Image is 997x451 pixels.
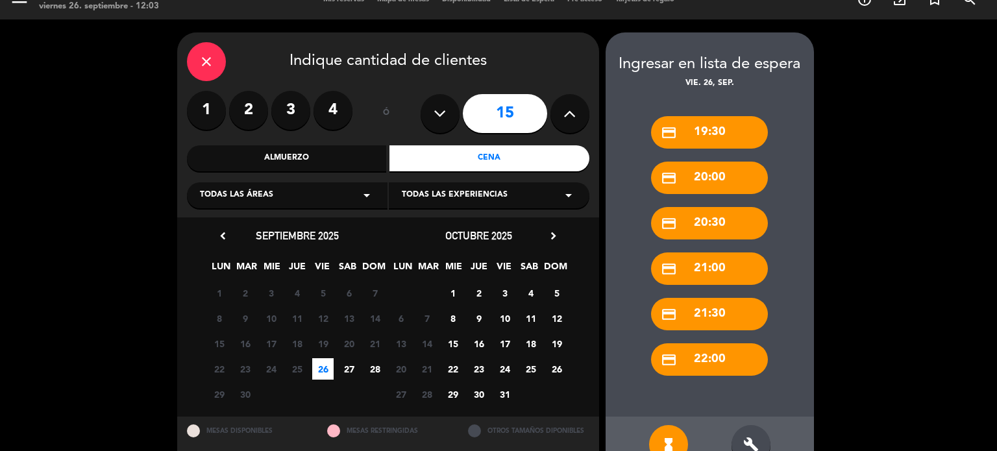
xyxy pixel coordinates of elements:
[546,282,567,304] span: 5
[229,91,268,130] label: 2
[234,308,256,329] span: 9
[392,259,413,280] span: LUN
[442,308,463,329] span: 8
[208,358,230,380] span: 22
[286,282,308,304] span: 4
[286,358,308,380] span: 25
[208,333,230,354] span: 15
[177,417,318,445] div: MESAS DISPONIBLES
[519,259,540,280] span: SAB
[234,282,256,304] span: 2
[402,189,508,202] span: Todas las experiencias
[359,188,375,203] i: arrow_drop_down
[338,282,360,304] span: 6
[286,259,308,280] span: JUE
[468,308,489,329] span: 9
[520,308,541,329] span: 11
[546,308,567,329] span: 12
[661,306,677,323] i: credit_card
[260,282,282,304] span: 3
[606,52,814,77] div: Ingresar en lista de espera
[651,207,768,239] div: 20:30
[494,308,515,329] span: 10
[661,352,677,368] i: credit_card
[312,333,334,354] span: 19
[234,384,256,405] span: 30
[338,333,360,354] span: 20
[494,333,515,354] span: 17
[468,259,489,280] span: JUE
[651,252,768,285] div: 21:00
[416,358,437,380] span: 21
[260,308,282,329] span: 10
[468,333,489,354] span: 16
[234,358,256,380] span: 23
[651,343,768,376] div: 22:00
[337,259,358,280] span: SAB
[651,162,768,194] div: 20:00
[661,261,677,277] i: credit_card
[364,358,386,380] span: 28
[651,116,768,149] div: 19:30
[661,170,677,186] i: credit_card
[442,282,463,304] span: 1
[606,77,814,90] div: vie. 26, sep.
[390,333,412,354] span: 13
[416,384,437,405] span: 28
[312,358,334,380] span: 26
[216,229,230,243] i: chevron_left
[442,384,463,405] span: 29
[208,282,230,304] span: 1
[661,125,677,141] i: credit_card
[389,145,589,171] div: Cena
[468,282,489,304] span: 2
[260,358,282,380] span: 24
[312,259,333,280] span: VIE
[208,308,230,329] span: 8
[338,358,360,380] span: 27
[362,259,384,280] span: DOM
[317,417,458,445] div: MESAS RESTRINGIDAS
[494,384,515,405] span: 31
[520,333,541,354] span: 18
[443,259,464,280] span: MIE
[210,259,232,280] span: LUN
[544,259,565,280] span: DOM
[187,145,387,171] div: Almuerzo
[260,333,282,354] span: 17
[442,333,463,354] span: 15
[338,308,360,329] span: 13
[561,188,576,203] i: arrow_drop_down
[364,282,386,304] span: 7
[494,358,515,380] span: 24
[312,282,334,304] span: 5
[458,417,599,445] div: OTROS TAMAÑOS DIPONIBLES
[208,384,230,405] span: 29
[546,358,567,380] span: 26
[187,91,226,130] label: 1
[416,308,437,329] span: 7
[547,229,560,243] i: chevron_right
[364,333,386,354] span: 21
[417,259,439,280] span: MAR
[234,333,256,354] span: 16
[493,259,515,280] span: VIE
[271,91,310,130] label: 3
[416,333,437,354] span: 14
[312,308,334,329] span: 12
[445,229,512,242] span: octubre 2025
[520,358,541,380] span: 25
[200,189,273,202] span: Todas las áreas
[256,229,339,242] span: septiembre 2025
[365,91,408,136] div: ó
[390,384,412,405] span: 27
[442,358,463,380] span: 22
[494,282,515,304] span: 3
[364,308,386,329] span: 14
[286,333,308,354] span: 18
[236,259,257,280] span: MAR
[187,42,589,81] div: Indique cantidad de clientes
[546,333,567,354] span: 19
[651,298,768,330] div: 21:30
[286,308,308,329] span: 11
